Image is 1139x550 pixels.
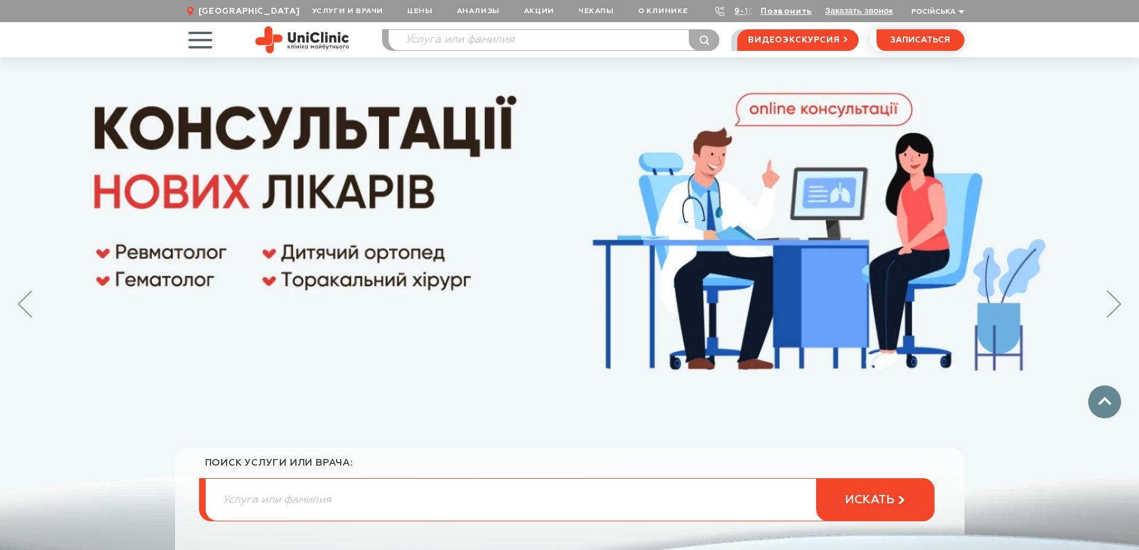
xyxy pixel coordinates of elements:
span: искать [845,493,894,508]
span: [GEOGRAPHIC_DATA] [199,6,300,17]
div: поиск услуги или врача: [205,457,935,478]
span: записаться [890,36,950,44]
input: Услуга или фамилия [389,30,719,50]
button: записаться [877,29,964,51]
span: видеоэкскурсия [748,30,839,50]
button: Російська [908,8,964,17]
button: искать [816,478,935,521]
a: видеоэкскурсия [737,29,858,51]
img: Site [255,26,349,53]
span: Російська [911,8,955,16]
a: Позвонить [761,7,812,16]
input: Услуга или фамилия [206,479,934,521]
button: Заказать звонок [825,6,893,16]
a: 9-103 [734,7,761,16]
